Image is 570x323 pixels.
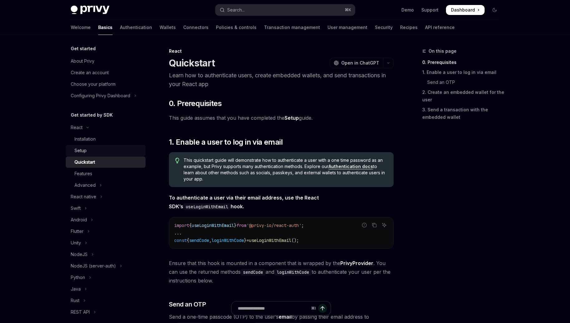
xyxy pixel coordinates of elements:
[174,230,182,236] span: ...
[174,223,189,228] span: import
[341,60,379,66] span: Open in ChatGPT
[247,223,301,228] span: '@privy-io/react-auth'
[244,238,247,243] span: }
[318,304,327,313] button: Send message
[74,158,95,166] div: Quickstart
[215,4,355,16] button: Open search
[175,158,180,163] svg: Tip
[66,283,146,295] button: Toggle Java section
[71,274,85,281] div: Python
[71,45,96,52] h5: Get started
[66,226,146,237] button: Toggle Flutter section
[301,223,304,228] span: ;
[249,238,291,243] span: useLoginWithEmail
[71,216,87,224] div: Android
[264,20,320,35] a: Transaction management
[71,20,91,35] a: Welcome
[422,57,505,67] a: 0. Prerequisites
[74,181,96,189] div: Advanced
[274,269,312,276] code: loginWithCode
[291,238,299,243] span: ();
[66,133,146,145] a: Installation
[169,195,319,210] strong: To authenticate a user via their email address, use the React SDK’s hook.
[451,7,475,13] span: Dashboard
[120,20,152,35] a: Authentication
[66,214,146,225] button: Toggle Android section
[400,20,418,35] a: Recipes
[66,168,146,179] a: Features
[241,269,266,276] code: sendCode
[212,238,244,243] span: loginWithCode
[71,80,116,88] div: Choose your platform
[345,7,351,12] span: ⌘ K
[66,79,146,90] a: Choose your platform
[71,251,88,258] div: NodeJS
[169,57,215,69] h1: Quickstart
[74,147,87,154] div: Setup
[66,203,146,214] button: Toggle Swift section
[446,5,485,15] a: Dashboard
[66,55,146,67] a: About Privy
[360,221,368,229] button: Report incorrect code
[71,193,96,200] div: React native
[169,137,283,147] span: 1. Enable a user to log in via email
[66,295,146,306] button: Toggle Rust section
[160,20,176,35] a: Wallets
[187,238,189,243] span: {
[169,48,394,54] div: React
[66,122,146,133] button: Toggle React section
[66,260,146,272] button: Toggle NodeJS (server-auth) section
[421,7,438,13] a: Support
[66,157,146,168] a: Quickstart
[66,145,146,156] a: Setup
[169,259,394,285] span: Ensure that this hook is mounted in a component that is wrapped by the . You can use the returned...
[189,223,192,228] span: {
[330,58,383,68] button: Open in ChatGPT
[490,5,500,15] button: Toggle dark mode
[71,69,109,76] div: Create an account
[71,308,90,316] div: REST API
[66,67,146,78] a: Create an account
[169,113,394,122] span: This guide assumes that you have completed the guide.
[169,99,222,108] span: 0. Prerequisites
[66,306,146,318] button: Toggle REST API section
[183,20,208,35] a: Connectors
[71,228,84,235] div: Flutter
[71,92,130,99] div: Configuring Privy Dashboard
[66,237,146,248] button: Toggle Unity section
[184,157,387,182] span: This quickstart guide will demonstrate how to authenticate a user with a one time password as an ...
[71,285,81,293] div: Java
[429,47,457,55] span: On this page
[234,223,237,228] span: }
[422,87,505,105] a: 2. Create an embedded wallet for the user
[209,238,212,243] span: ,
[380,221,388,229] button: Ask AI
[375,20,393,35] a: Security
[169,71,394,89] p: Learn how to authenticate users, create embedded wallets, and send transactions in your React app
[328,164,373,169] a: Authentication docs
[328,20,367,35] a: User management
[66,249,146,260] button: Toggle NodeJS section
[422,77,505,87] a: Send an OTP
[401,7,414,13] a: Demo
[174,238,187,243] span: const
[66,272,146,283] button: Toggle Python section
[237,223,247,228] span: from
[189,238,209,243] span: sendCode
[71,205,81,212] div: Swift
[71,6,109,14] img: dark logo
[71,111,113,119] h5: Get started by SDK
[74,170,92,177] div: Features
[425,20,455,35] a: API reference
[74,135,96,143] div: Installation
[422,105,505,122] a: 3. Send a transaction with the embedded wallet
[340,260,373,267] a: PrivyProvider
[66,180,146,191] button: Toggle Advanced section
[71,124,83,131] div: React
[71,262,116,270] div: NodeJS (server-auth)
[71,57,94,65] div: About Privy
[71,239,81,247] div: Unity
[238,301,309,315] input: Ask a question...
[66,90,146,101] button: Toggle Configuring Privy Dashboard section
[285,115,299,121] a: Setup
